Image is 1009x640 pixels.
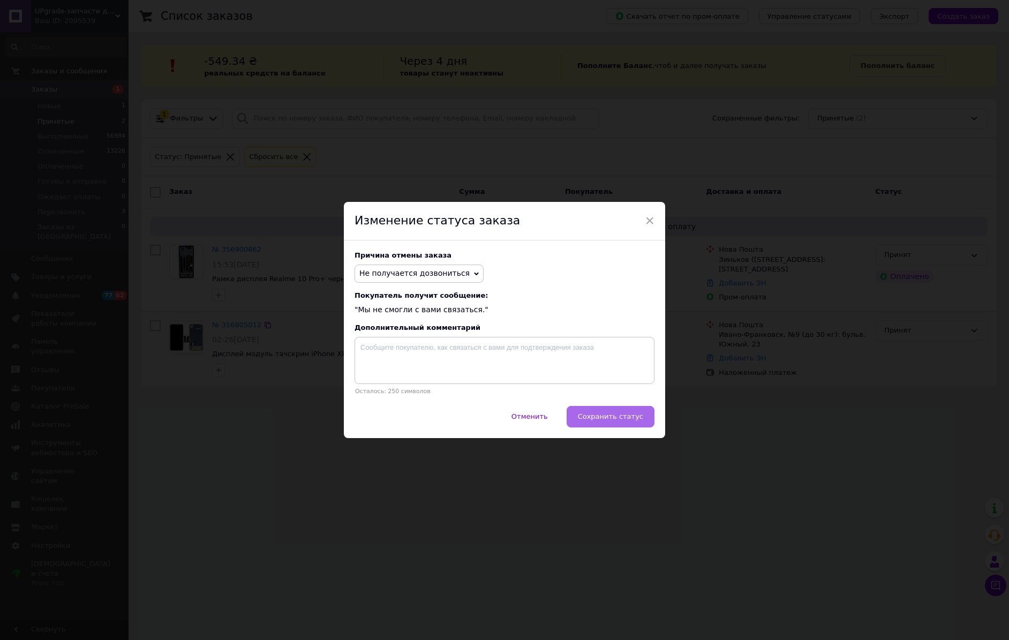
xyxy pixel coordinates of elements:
div: Дополнительный комментарий [355,323,654,332]
button: Сохранить статус [567,406,654,427]
div: Изменение статуса заказа [344,202,665,240]
span: Сохранить статус [578,412,643,420]
button: Отменить [500,406,559,427]
div: "Мы не смогли с вами связаться." [355,291,654,315]
p: Осталось: 250 символов [355,388,654,395]
span: × [645,212,654,230]
span: Не получается дозвониться [359,269,470,277]
div: Причина отмены заказа [355,251,654,259]
span: Отменить [511,412,548,420]
span: Покупатель получит сообщение: [355,291,654,299]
